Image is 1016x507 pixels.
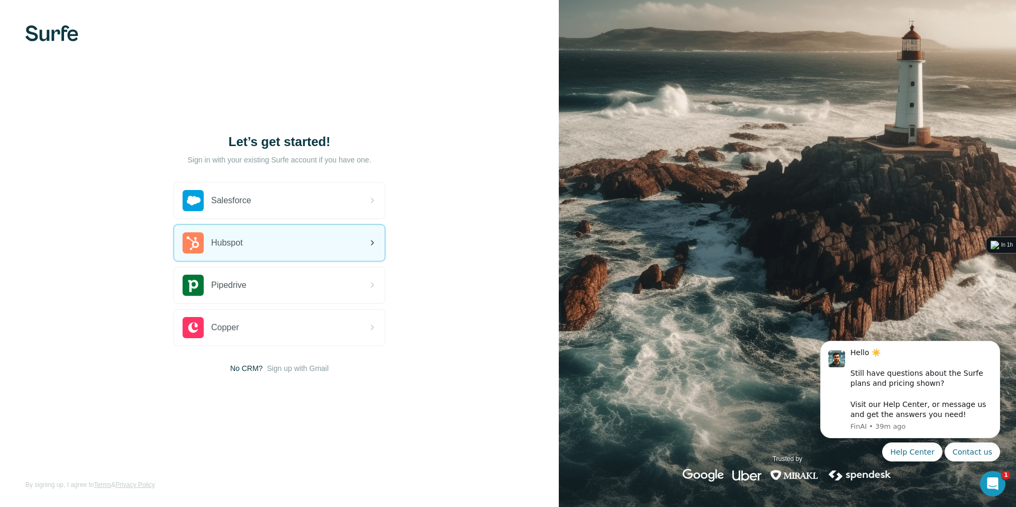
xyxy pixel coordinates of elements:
[770,469,819,482] img: mirakl's logo
[1001,241,1013,249] div: In 1h
[183,190,204,211] img: salesforce's logo
[183,275,204,296] img: pipedrive's logo
[683,469,724,482] img: google's logo
[183,232,204,253] img: hubspot's logo
[1002,471,1010,479] span: 1
[211,237,243,249] span: Hubspot
[230,363,262,374] span: No CRM?
[211,279,247,292] span: Pipedrive
[183,317,204,338] img: copper's logo
[174,133,385,150] h1: Let’s get started!
[25,480,155,490] span: By signing up, I agree to &
[211,194,251,207] span: Salesforce
[804,306,1016,478] iframe: Intercom notifications message
[267,363,329,374] button: Sign up with Gmail
[187,155,371,165] p: Sign in with your existing Surfe account if you have one.
[25,25,78,41] img: Surfe's logo
[211,321,239,334] span: Copper
[991,241,999,249] img: logo
[732,469,761,482] img: uber's logo
[980,471,1005,496] iframe: Intercom live chat
[115,481,155,488] a: Privacy Policy
[94,481,111,488] a: Terms
[773,454,802,464] p: Trusted by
